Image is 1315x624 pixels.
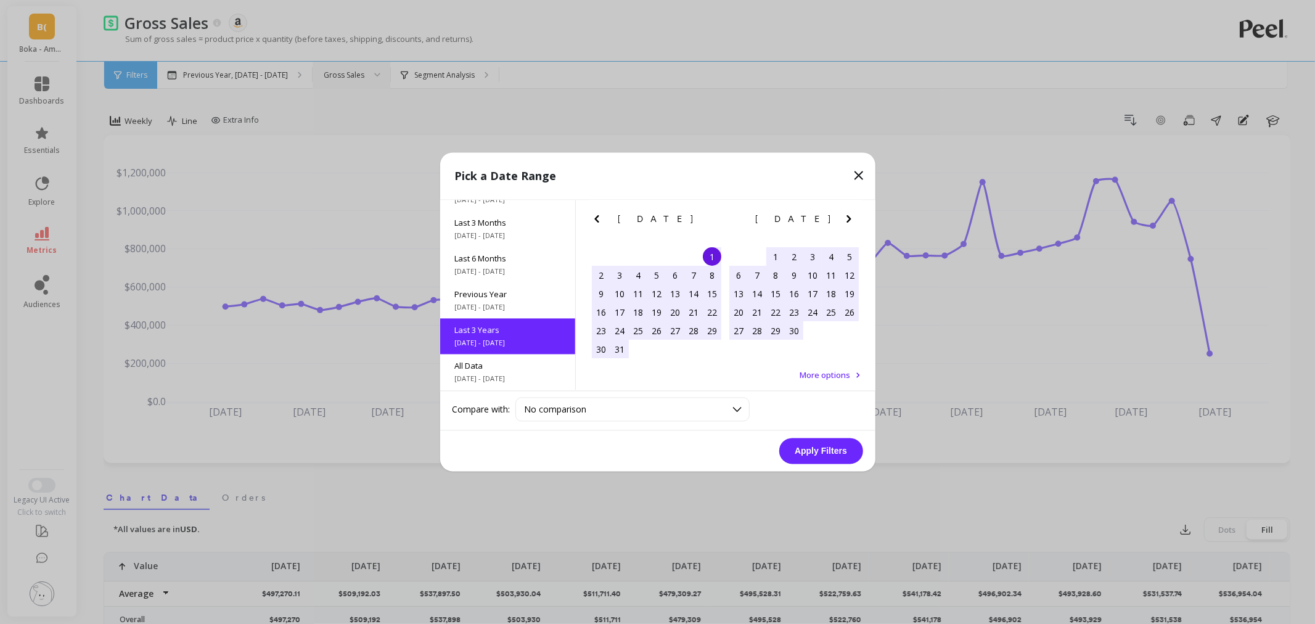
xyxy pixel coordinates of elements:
span: [DATE] [755,215,832,224]
div: Choose Friday, November 18th, 2022 [822,285,840,303]
div: Choose Monday, October 3rd, 2022 [610,266,629,285]
div: Choose Monday, November 28th, 2022 [748,322,766,340]
div: Choose Wednesday, November 9th, 2022 [785,266,803,285]
span: [DATE] [618,215,695,224]
div: Choose Monday, November 14th, 2022 [748,285,766,303]
div: Choose Sunday, October 2nd, 2022 [592,266,610,285]
div: Choose Thursday, November 3rd, 2022 [803,248,822,266]
span: [DATE] - [DATE] [455,374,560,384]
div: Choose Tuesday, October 18th, 2022 [629,303,647,322]
div: Choose Monday, November 7th, 2022 [748,266,766,285]
div: Choose Saturday, October 1st, 2022 [703,248,721,266]
div: Choose Sunday, November 27th, 2022 [729,322,748,340]
div: Choose Thursday, October 20th, 2022 [666,303,684,322]
div: Choose Wednesday, October 12th, 2022 [647,285,666,303]
span: Last 6 Months [455,253,560,265]
div: Choose Friday, October 21st, 2022 [684,303,703,322]
div: month 2022-11 [729,248,859,340]
div: Choose Friday, October 28th, 2022 [684,322,703,340]
div: Choose Friday, November 11th, 2022 [822,266,840,285]
div: Choose Tuesday, November 8th, 2022 [766,266,785,285]
div: Choose Wednesday, November 2nd, 2022 [785,248,803,266]
div: Choose Monday, November 21st, 2022 [748,303,766,322]
div: Choose Saturday, October 29th, 2022 [703,322,721,340]
div: Choose Friday, October 7th, 2022 [684,266,703,285]
div: Choose Sunday, October 16th, 2022 [592,303,610,322]
div: Choose Sunday, November 20th, 2022 [729,303,748,322]
div: Choose Friday, November 25th, 2022 [822,303,840,322]
div: Choose Monday, October 24th, 2022 [610,322,629,340]
div: Choose Tuesday, October 11th, 2022 [629,285,647,303]
span: All Data [455,361,560,372]
div: Choose Wednesday, November 16th, 2022 [785,285,803,303]
span: Previous Year [455,289,560,300]
div: Choose Tuesday, November 22nd, 2022 [766,303,785,322]
div: Choose Saturday, October 15th, 2022 [703,285,721,303]
button: Apply Filters [779,438,863,464]
div: Choose Tuesday, October 4th, 2022 [629,266,647,285]
div: Choose Tuesday, November 15th, 2022 [766,285,785,303]
div: Choose Thursday, October 13th, 2022 [666,285,684,303]
div: Choose Wednesday, November 30th, 2022 [785,322,803,340]
div: Choose Monday, October 10th, 2022 [610,285,629,303]
button: Next Month [704,212,724,232]
div: Choose Saturday, November 19th, 2022 [840,285,859,303]
div: Choose Tuesday, November 1st, 2022 [766,248,785,266]
div: Choose Saturday, October 8th, 2022 [703,266,721,285]
div: Choose Sunday, November 6th, 2022 [729,266,748,285]
span: [DATE] - [DATE] [455,231,560,241]
span: Last 3 Years [455,325,560,336]
div: month 2022-10 [592,248,721,359]
div: Choose Thursday, November 10th, 2022 [803,266,822,285]
span: [DATE] - [DATE] [455,267,560,277]
div: Choose Saturday, October 22nd, 2022 [703,303,721,322]
div: Choose Tuesday, November 29th, 2022 [766,322,785,340]
span: No comparison [525,404,587,416]
span: [DATE] - [DATE] [455,303,560,313]
div: Choose Sunday, October 30th, 2022 [592,340,610,359]
div: Choose Wednesday, October 19th, 2022 [647,303,666,322]
label: Compare with: [453,403,510,416]
div: Choose Wednesday, October 26th, 2022 [647,322,666,340]
button: Previous Month [726,212,746,232]
div: Choose Saturday, November 26th, 2022 [840,303,859,322]
span: [DATE] - [DATE] [455,195,560,205]
div: Choose Thursday, November 24th, 2022 [803,303,822,322]
div: Choose Monday, October 31st, 2022 [610,340,629,359]
div: Choose Thursday, November 17th, 2022 [803,285,822,303]
div: Choose Tuesday, October 25th, 2022 [629,322,647,340]
span: Last 3 Months [455,218,560,229]
div: Choose Friday, October 14th, 2022 [684,285,703,303]
div: Choose Wednesday, November 23rd, 2022 [785,303,803,322]
div: Choose Sunday, October 9th, 2022 [592,285,610,303]
div: Choose Saturday, November 5th, 2022 [840,248,859,266]
div: Choose Saturday, November 12th, 2022 [840,266,859,285]
p: Pick a Date Range [455,168,557,185]
div: Choose Wednesday, October 5th, 2022 [647,266,666,285]
button: Next Month [842,212,861,232]
span: [DATE] - [DATE] [455,339,560,348]
button: Previous Month [589,212,609,232]
div: Choose Friday, November 4th, 2022 [822,248,840,266]
div: Choose Monday, October 17th, 2022 [610,303,629,322]
div: Choose Thursday, October 6th, 2022 [666,266,684,285]
span: More options [800,370,851,381]
div: Choose Sunday, November 13th, 2022 [729,285,748,303]
div: Choose Sunday, October 23rd, 2022 [592,322,610,340]
div: Choose Thursday, October 27th, 2022 [666,322,684,340]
